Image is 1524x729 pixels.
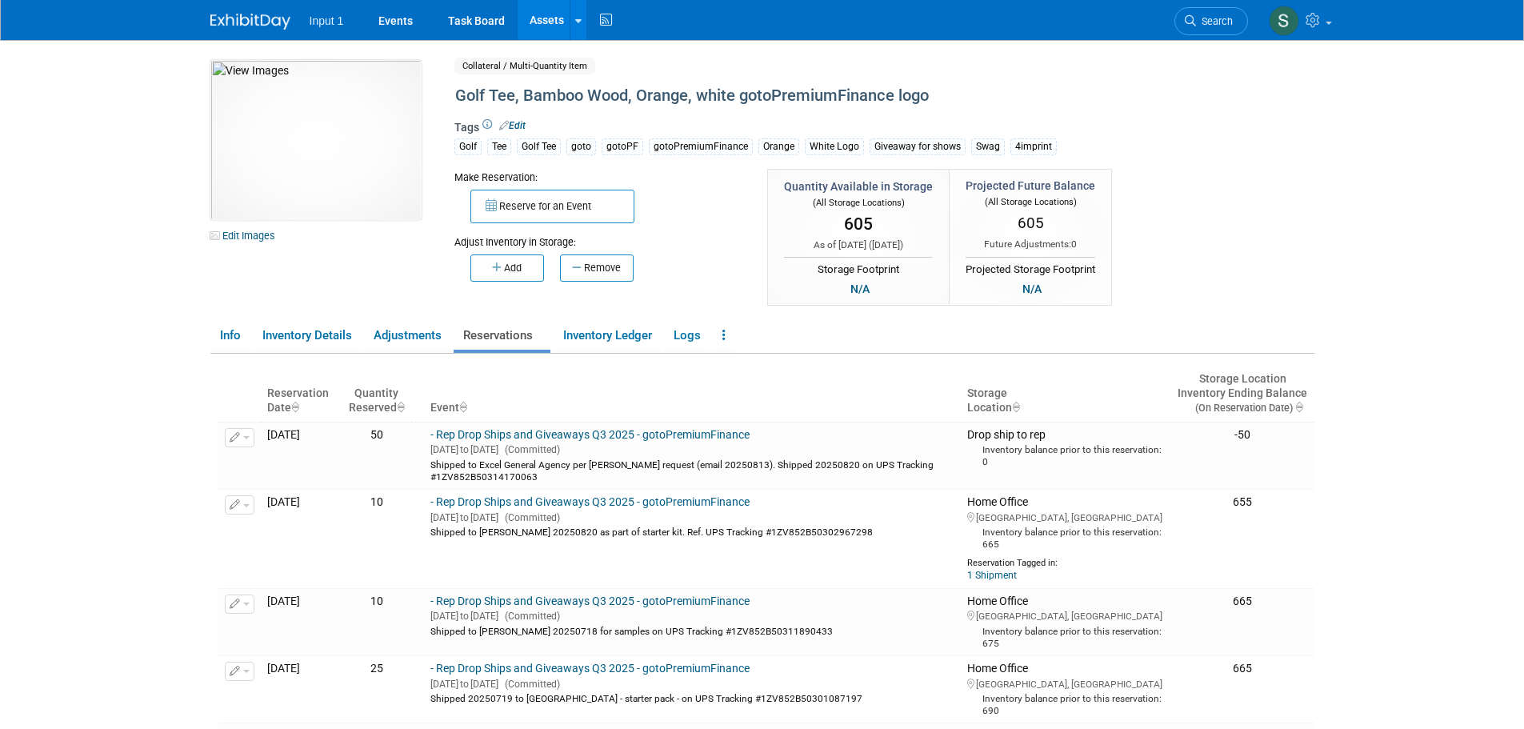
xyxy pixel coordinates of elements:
[966,257,1095,278] div: Projected Storage Footprint
[961,366,1172,422] th: Storage Location : activate to sort column ascending
[1178,595,1307,609] div: 665
[424,366,961,422] th: Event : activate to sort column ascending
[210,60,422,220] img: View Images
[261,655,342,723] td: [DATE]
[967,662,1166,717] div: Home Office
[430,623,954,638] div: Shipped to [PERSON_NAME] 20250718 for samples on UPS Tracking #1ZV852B50311890433
[487,138,511,155] div: Tee
[784,194,933,210] div: (All Storage Locations)
[261,588,342,655] td: [DATE]
[967,691,1166,717] div: Inventory balance prior to this reservation: 690
[566,138,596,155] div: goto
[499,120,526,131] a: Edit
[498,444,560,455] span: (Committed)
[498,679,560,690] span: (Committed)
[458,679,470,690] span: to
[1171,366,1314,422] th: Storage LocationInventory Ending Balance (On Reservation Date) : activate to sort column ascending
[967,510,1166,524] div: [GEOGRAPHIC_DATA], [GEOGRAPHIC_DATA]
[1178,428,1307,443] div: -50
[784,238,933,252] div: As of [DATE] ( )
[310,14,344,27] span: Input 1
[1178,495,1307,510] div: 655
[1071,238,1077,250] span: 0
[1182,402,1293,414] span: (On Reservation Date)
[517,138,561,155] div: Golf Tee
[261,366,342,422] th: ReservationDate : activate to sort column ascending
[342,422,411,489] td: 50
[870,138,966,155] div: Giveaway for shows
[967,442,1166,468] div: Inventory balance prior to this reservation: 0
[971,138,1005,155] div: Swag
[846,280,874,298] div: N/A
[458,444,470,455] span: to
[966,238,1095,251] div: Future Adjustments:
[967,595,1166,650] div: Home Office
[364,322,450,350] a: Adjustments
[649,138,753,155] div: gotoPremiumFinance
[967,623,1166,650] div: Inventory balance prior to this reservation: 675
[210,14,290,30] img: ExhibitDay
[342,655,411,723] td: 25
[664,322,710,350] a: Logs
[967,676,1166,691] div: [GEOGRAPHIC_DATA], [GEOGRAPHIC_DATA]
[430,662,750,675] a: - Rep Drop Ships and Giveaways Q3 2025 - gotoPremiumFinance
[967,570,1017,581] a: 1 Shipment
[470,254,544,282] button: Add
[966,178,1095,194] div: Projected Future Balance
[430,442,954,456] div: [DATE] [DATE]
[805,138,864,155] div: White Logo
[450,82,1182,110] div: Golf Tee, Bamboo Wood, Orange, white gotoPremiumFinance logo
[1010,138,1057,155] div: 4imprint
[342,366,411,422] th: Quantity&nbsp;&nbsp;&nbsp;Reserved : activate to sort column ascending
[458,512,470,523] span: to
[967,428,1166,469] div: Drop ship to rep
[253,322,361,350] a: Inventory Details
[342,588,411,655] td: 10
[784,257,933,278] div: Storage Footprint
[342,489,411,588] td: 10
[560,254,634,282] button: Remove
[454,119,1182,166] div: Tags
[554,322,661,350] a: Inventory Ledger
[430,457,954,483] div: Shipped to Excel General Agency per [PERSON_NAME] request (email 20250813). Shipped 20250820 on U...
[1196,15,1233,27] span: Search
[454,169,744,185] div: Make Reservation:
[1174,7,1248,35] a: Search
[454,58,595,74] span: Collateral / Multi-Quantity Item
[1178,662,1307,676] div: 665
[498,611,560,622] span: (Committed)
[454,223,744,250] div: Adjust Inventory in Storage:
[261,489,342,588] td: [DATE]
[430,595,750,607] a: - Rep Drop Ships and Giveaways Q3 2025 - gotoPremiumFinance
[967,524,1166,551] div: Inventory balance prior to this reservation: 665
[430,510,954,524] div: [DATE] [DATE]
[1018,280,1046,298] div: N/A
[967,551,1166,569] div: Reservation Tagged in:
[470,190,634,223] button: Reserve for an Event
[430,428,750,441] a: - Rep Drop Ships and Giveaways Q3 2025 - gotoPremiumFinance
[1018,214,1044,232] span: 605
[454,138,482,155] div: Golf
[430,691,954,705] div: Shipped 20250719 to [GEOGRAPHIC_DATA] - starter pack - on UPS Tracking #1ZV852B50301087197
[602,138,643,155] div: gotoPF
[1269,6,1299,36] img: Susan Stout
[430,495,750,508] a: - Rep Drop Ships and Giveaways Q3 2025 - gotoPremiumFinance
[454,322,550,350] a: Reservations
[430,608,954,623] div: [DATE] [DATE]
[872,239,900,250] span: [DATE]
[498,512,560,523] span: (Committed)
[430,524,954,539] div: Shipped to [PERSON_NAME] 20250820 as part of starter kit. Ref. UPS Tracking #1ZV852B50302967298
[261,422,342,489] td: [DATE]
[210,322,250,350] a: Info
[784,178,933,194] div: Quantity Available in Storage
[967,495,1166,583] div: Home Office
[758,138,799,155] div: Orange
[430,676,954,691] div: [DATE] [DATE]
[458,611,470,622] span: to
[210,226,282,246] a: Edit Images
[966,194,1095,209] div: (All Storage Locations)
[967,608,1166,623] div: [GEOGRAPHIC_DATA], [GEOGRAPHIC_DATA]
[844,214,873,234] span: 605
